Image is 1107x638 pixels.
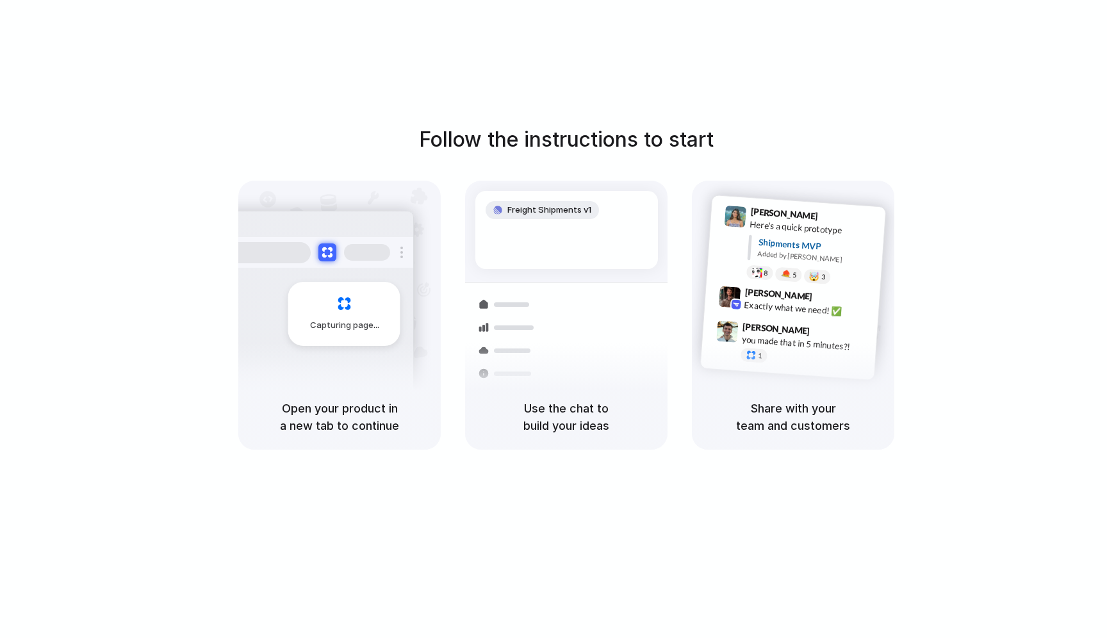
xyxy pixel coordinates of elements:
[758,352,762,359] span: 1
[809,272,820,281] div: 🤯
[822,211,848,226] span: 9:41 AM
[744,285,812,304] span: [PERSON_NAME]
[750,218,878,240] div: Here's a quick prototype
[310,319,381,332] span: Capturing page
[821,274,826,281] span: 3
[419,124,714,155] h1: Follow the instructions to start
[816,291,842,307] span: 9:42 AM
[741,332,869,354] div: you made that in 5 minutes?!
[758,236,876,257] div: Shipments MVP
[507,204,591,217] span: Freight Shipments v1
[757,249,875,267] div: Added by [PERSON_NAME]
[480,400,652,434] h5: Use the chat to build your ideas
[744,299,872,320] div: Exactly what we need! ✅
[750,204,818,223] span: [PERSON_NAME]
[707,400,879,434] h5: Share with your team and customers
[254,400,425,434] h5: Open your product in a new tab to continue
[742,320,810,338] span: [PERSON_NAME]
[814,325,840,341] span: 9:47 AM
[764,270,768,277] span: 8
[792,272,797,279] span: 5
